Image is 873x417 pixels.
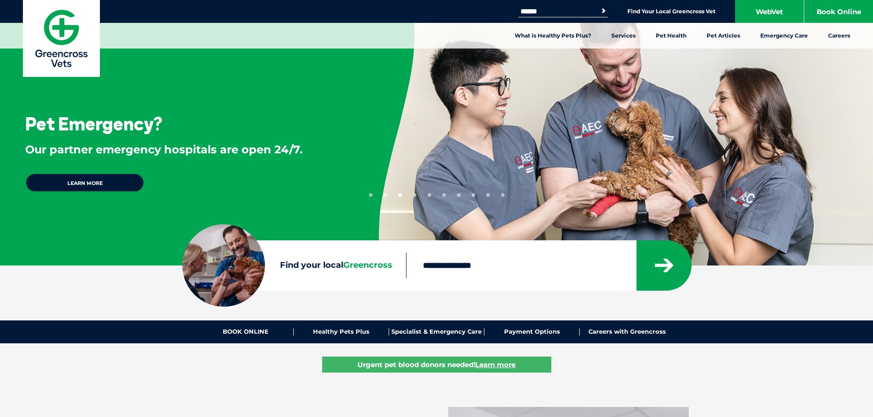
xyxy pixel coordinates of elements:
a: Services [601,23,646,49]
a: Pet Health [646,23,697,49]
a: Emergency Care [750,23,818,49]
a: Careers with Greencross [580,328,675,336]
a: Healthy Pets Plus [294,328,389,336]
a: Pet Articles [697,23,750,49]
a: Careers [818,23,860,49]
a: Learn more [25,173,144,192]
p: Our partner emergency hospitals are open 24/7. [25,142,349,157]
a: Urgent pet blood donors needed!Learn more [322,357,551,373]
button: 7 of 10 [457,193,461,197]
button: Search [599,6,608,16]
a: Find Your Local Greencross Vet [627,8,715,15]
button: 8 of 10 [472,193,475,197]
button: 1 of 10 [369,193,373,197]
a: What is Healthy Pets Plus? [505,23,601,49]
button: 2 of 10 [384,193,387,197]
h3: Pet Emergency? [25,114,163,133]
button: 4 of 10 [413,193,417,197]
a: Specialist & Emergency Care [389,328,484,336]
button: 9 of 10 [486,193,490,197]
button: 3 of 10 [398,193,402,197]
label: Find your local [182,259,406,272]
a: BOOK ONLINE [198,328,294,336]
button: 6 of 10 [442,193,446,197]
button: 5 of 10 [428,193,431,197]
span: Greencross [343,260,392,270]
button: 10 of 10 [501,193,505,197]
a: Payment Options [484,328,580,336]
u: Learn more [475,360,516,369]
